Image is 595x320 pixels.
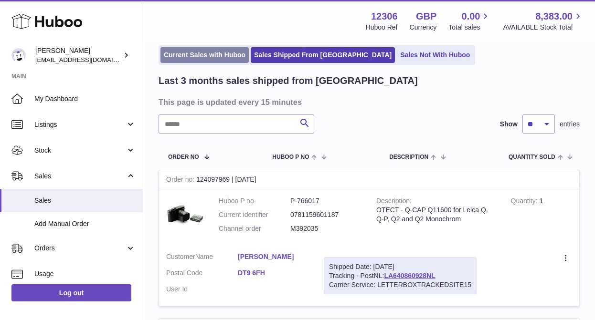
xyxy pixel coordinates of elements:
dt: User Id [166,285,238,294]
div: Carrier Service: LETTERBOXTRACKEDSITE15 [329,280,471,289]
strong: Description [376,197,412,207]
a: Log out [11,284,131,301]
div: Tracking - PostNL: [324,257,477,295]
dt: Name [166,252,238,264]
h2: Last 3 months sales shipped from [GEOGRAPHIC_DATA] [159,74,418,87]
span: Stock [34,146,126,155]
dt: Huboo P no [219,196,290,206]
strong: Quantity [511,197,540,207]
a: Sales Shipped From [GEOGRAPHIC_DATA] [251,47,395,63]
a: 0.00 Total sales [448,10,491,32]
span: Order No [168,154,199,160]
span: Usage [34,269,136,279]
div: Shipped Date: [DATE] [329,262,471,271]
span: AVAILABLE Stock Total [503,23,584,32]
span: Huboo P no [272,154,309,160]
dt: Channel order [219,224,290,233]
div: OTECT - Q-CAP Q11600 for Leica Q, Q-P, Q2 and Q2 Monochrom [376,206,497,224]
span: Quantity Sold [509,154,555,160]
div: Huboo Ref [366,23,398,32]
span: 8,383.00 [535,10,573,23]
label: Show [500,120,518,129]
span: 0.00 [462,10,480,23]
span: Customer [166,253,195,260]
strong: 12306 [371,10,398,23]
img: $_57.JPG [166,196,204,235]
a: [PERSON_NAME] [238,252,309,261]
div: 124097969 | [DATE] [159,170,579,189]
dt: Current identifier [219,210,290,219]
a: LA640860928NL [384,272,435,279]
span: Orders [34,244,126,253]
h3: This page is updated every 15 minutes [159,97,577,107]
a: Current Sales with Huboo [160,47,249,63]
span: Description [389,154,428,160]
img: hello@otect.co [11,48,26,62]
span: Sales [34,172,126,181]
a: Sales Not With Huboo [397,47,473,63]
span: Listings [34,120,126,129]
dt: Postal Code [166,268,238,280]
span: Sales [34,196,136,205]
span: entries [560,120,580,129]
div: [PERSON_NAME] [35,46,121,64]
span: Total sales [448,23,491,32]
span: [EMAIL_ADDRESS][DOMAIN_NAME] [35,56,140,63]
dd: M392035 [290,224,362,233]
a: 8,383.00 AVAILABLE Stock Total [503,10,584,32]
strong: GBP [416,10,436,23]
div: Currency [410,23,437,32]
a: DT9 6FH [238,268,309,278]
span: My Dashboard [34,94,136,103]
strong: Order no [166,175,196,186]
dd: P-766017 [290,196,362,206]
td: 1 [504,189,579,245]
span: Add Manual Order [34,219,136,228]
dd: 0781159601187 [290,210,362,219]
